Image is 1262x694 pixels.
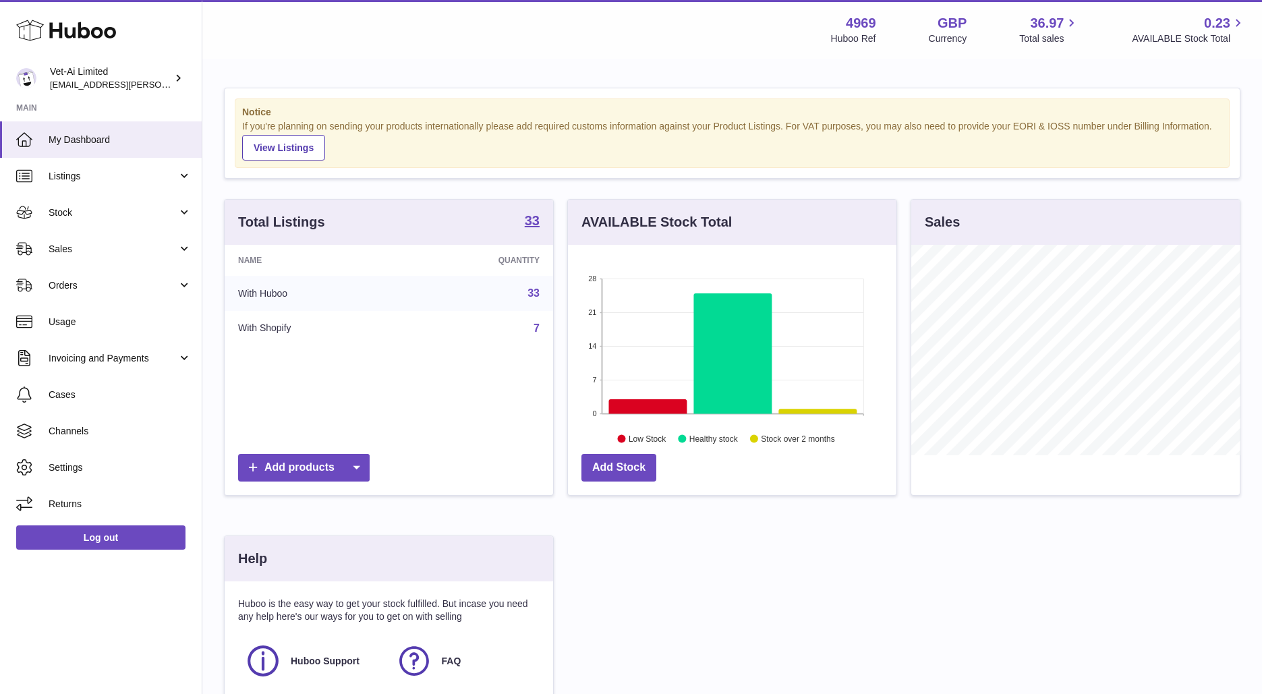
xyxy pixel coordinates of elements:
img: abbey.fraser-roe@vet-ai.com [16,68,36,88]
span: FAQ [442,655,461,668]
th: Name [225,245,402,276]
a: 0.23 AVAILABLE Stock Total [1132,14,1246,45]
text: 21 [588,308,596,316]
p: Huboo is the easy way to get your stock fulfilled. But incase you need any help here's our ways f... [238,598,540,623]
a: Huboo Support [245,643,382,679]
text: 7 [592,376,596,384]
span: Cases [49,388,192,401]
h3: Help [238,550,267,568]
strong: 4969 [846,14,876,32]
span: Huboo Support [291,655,360,668]
span: Returns [49,498,192,511]
span: AVAILABLE Stock Total [1132,32,1246,45]
span: 36.97 [1030,14,1064,32]
a: 33 [527,287,540,299]
strong: 33 [525,214,540,227]
h3: AVAILABLE Stock Total [581,213,732,231]
span: Orders [49,279,177,292]
span: 0.23 [1204,14,1230,32]
span: Settings [49,461,192,474]
span: Usage [49,316,192,328]
span: Stock [49,206,177,219]
h3: Sales [925,213,960,231]
span: Sales [49,243,177,256]
text: Stock over 2 months [761,434,834,443]
span: Channels [49,425,192,438]
td: With Huboo [225,276,402,311]
span: Invoicing and Payments [49,352,177,365]
strong: Notice [242,106,1222,119]
div: Huboo Ref [831,32,876,45]
span: My Dashboard [49,134,192,146]
a: Add Stock [581,454,656,482]
a: View Listings [242,135,325,161]
span: Listings [49,170,177,183]
span: [EMAIL_ADDRESS][PERSON_NAME][DOMAIN_NAME] [50,79,270,90]
text: 0 [592,409,596,417]
td: With Shopify [225,311,402,346]
text: 28 [588,274,596,283]
text: Healthy stock [689,434,739,443]
div: Vet-Ai Limited [50,65,171,91]
text: Low Stock [629,434,666,443]
th: Quantity [402,245,553,276]
div: Currency [929,32,967,45]
a: 7 [534,322,540,334]
a: Add products [238,454,370,482]
div: If you're planning on sending your products internationally please add required customs informati... [242,120,1222,161]
h3: Total Listings [238,213,325,231]
a: 36.97 Total sales [1019,14,1079,45]
a: Log out [16,525,185,550]
a: FAQ [396,643,534,679]
text: 14 [588,342,596,350]
a: 33 [525,214,540,230]
span: Total sales [1019,32,1079,45]
strong: GBP [938,14,967,32]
